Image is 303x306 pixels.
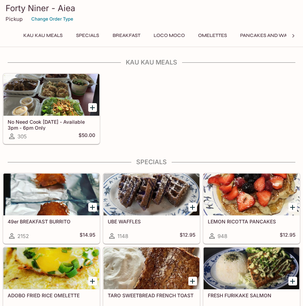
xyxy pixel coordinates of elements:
button: Loco Moco [150,31,189,40]
h5: No Need Cook [DATE] - Available 3pm - 6pm Only [8,119,95,130]
h5: $14.95 [80,232,95,240]
h5: ADOBO FRIED RICE OMELETTE [8,292,95,298]
div: TARO SWEETBREAD FRENCH TOAST [104,247,199,289]
button: Add ADOBO FRIED RICE OMELETTE [88,277,97,285]
a: LEMON RICOTTA PANCAKES948$12.95 [203,173,300,244]
h4: Kau Kau Meals [3,59,300,66]
button: Specials [72,31,103,40]
button: Add FRESH FURIKAKE SALMON [288,277,297,285]
div: UBE WAFFLES [104,174,199,215]
div: ADOBO FRIED RICE OMELETTE [3,247,99,289]
h5: TARO SWEETBREAD FRENCH TOAST [108,292,195,298]
div: No Need Cook Today - Available 3pm - 6pm Only [3,74,99,116]
a: UBE WAFFLES1148$12.95 [103,173,200,244]
h4: Specials [3,158,300,166]
h5: $12.95 [180,232,195,240]
button: Add UBE WAFFLES [188,203,197,212]
div: 49er BREAKFAST BURRITO [3,174,99,215]
span: 2152 [17,233,29,239]
h5: $12.95 [280,232,295,240]
h5: UBE WAFFLES [108,219,195,224]
button: Breakfast [109,31,144,40]
button: Add 49er BREAKFAST BURRITO [88,203,97,212]
h5: LEMON RICOTTA PANCAKES [208,219,295,224]
p: Pickup [6,16,23,22]
a: 49er BREAKFAST BURRITO2152$14.95 [3,173,100,244]
span: 305 [17,133,27,140]
button: Add LEMON RICOTTA PANCAKES [288,203,297,212]
h3: Forty Niner - Aiea [6,3,297,14]
button: Add TARO SWEETBREAD FRENCH TOAST [188,277,197,285]
button: Omelettes [194,31,231,40]
a: No Need Cook [DATE] - Available 3pm - 6pm Only305$50.00 [3,74,100,144]
h5: FRESH FURIKAKE SALMON [208,292,295,298]
span: 948 [218,233,227,239]
span: 1148 [117,233,128,239]
div: FRESH FURIKAKE SALMON [204,247,300,289]
button: Change Order Type [28,14,76,24]
h5: $50.00 [79,132,95,140]
h5: 49er BREAKFAST BURRITO [8,219,95,224]
button: Kau Kau Meals [19,31,66,40]
button: Add No Need Cook Today - Available 3pm - 6pm Only [88,103,97,112]
div: LEMON RICOTTA PANCAKES [204,174,300,215]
